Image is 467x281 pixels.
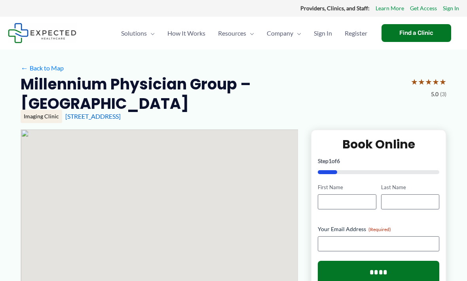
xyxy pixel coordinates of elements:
[65,112,121,120] a: [STREET_ADDRESS]
[411,74,418,89] span: ★
[318,137,439,152] h2: Book Online
[167,19,205,47] span: How It Works
[308,19,338,47] a: Sign In
[443,3,459,13] a: Sign In
[293,19,301,47] span: Menu Toggle
[432,74,439,89] span: ★
[410,3,437,13] a: Get Access
[260,19,308,47] a: CompanyMenu Toggle
[328,158,332,164] span: 1
[21,74,404,114] h2: Millennium Physician Group – [GEOGRAPHIC_DATA]
[418,74,425,89] span: ★
[440,89,446,99] span: (3)
[431,89,439,99] span: 5.0
[218,19,246,47] span: Resources
[8,23,76,43] img: Expected Healthcare Logo - side, dark font, small
[267,19,293,47] span: Company
[381,184,439,191] label: Last Name
[382,24,451,42] a: Find a Clinic
[318,158,439,164] p: Step of
[21,62,64,74] a: ←Back to Map
[425,74,432,89] span: ★
[318,184,376,191] label: First Name
[439,74,446,89] span: ★
[147,19,155,47] span: Menu Toggle
[314,19,332,47] span: Sign In
[345,19,367,47] span: Register
[318,225,439,233] label: Your Email Address
[115,19,374,47] nav: Primary Site Navigation
[212,19,260,47] a: ResourcesMenu Toggle
[115,19,161,47] a: SolutionsMenu Toggle
[21,110,62,123] div: Imaging Clinic
[338,19,374,47] a: Register
[121,19,147,47] span: Solutions
[300,5,370,11] strong: Providers, Clinics, and Staff:
[368,226,391,232] span: (Required)
[337,158,340,164] span: 6
[246,19,254,47] span: Menu Toggle
[161,19,212,47] a: How It Works
[21,64,28,72] span: ←
[376,3,404,13] a: Learn More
